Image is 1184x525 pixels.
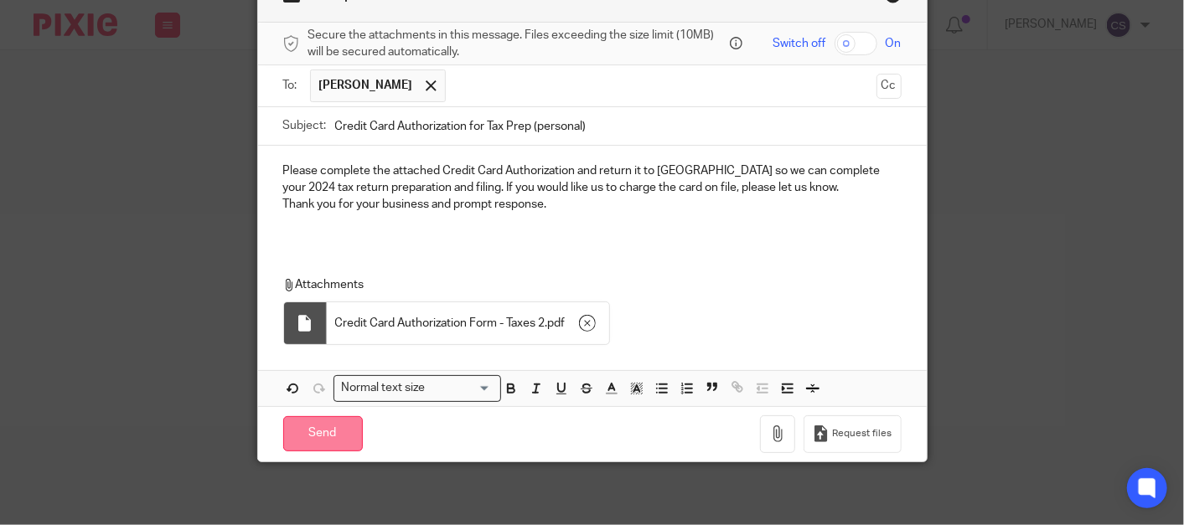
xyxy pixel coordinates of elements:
span: Request files [833,427,892,440]
p: Attachments [283,276,897,293]
span: Switch off [773,35,826,52]
span: On [886,35,902,52]
span: Normal text size [338,379,429,397]
input: Search for option [430,379,490,397]
label: Subject: [283,117,327,134]
span: pdf [548,315,566,332]
input: Send [283,416,363,452]
p: Please complete the attached Credit Card Authorization and return it to [GEOGRAPHIC_DATA] so we c... [283,162,902,197]
button: Cc [876,74,902,99]
div: . [327,302,609,344]
label: To: [283,77,302,94]
p: Thank you for your business and prompt response. [283,196,902,213]
span: Secure the attachments in this message. Files exceeding the size limit (10MB) will be secured aut... [308,27,726,61]
span: Credit Card Authorization Form - Taxes 2 [335,315,545,332]
div: Search for option [333,375,501,401]
span: [PERSON_NAME] [319,77,413,94]
button: Request files [804,415,901,453]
